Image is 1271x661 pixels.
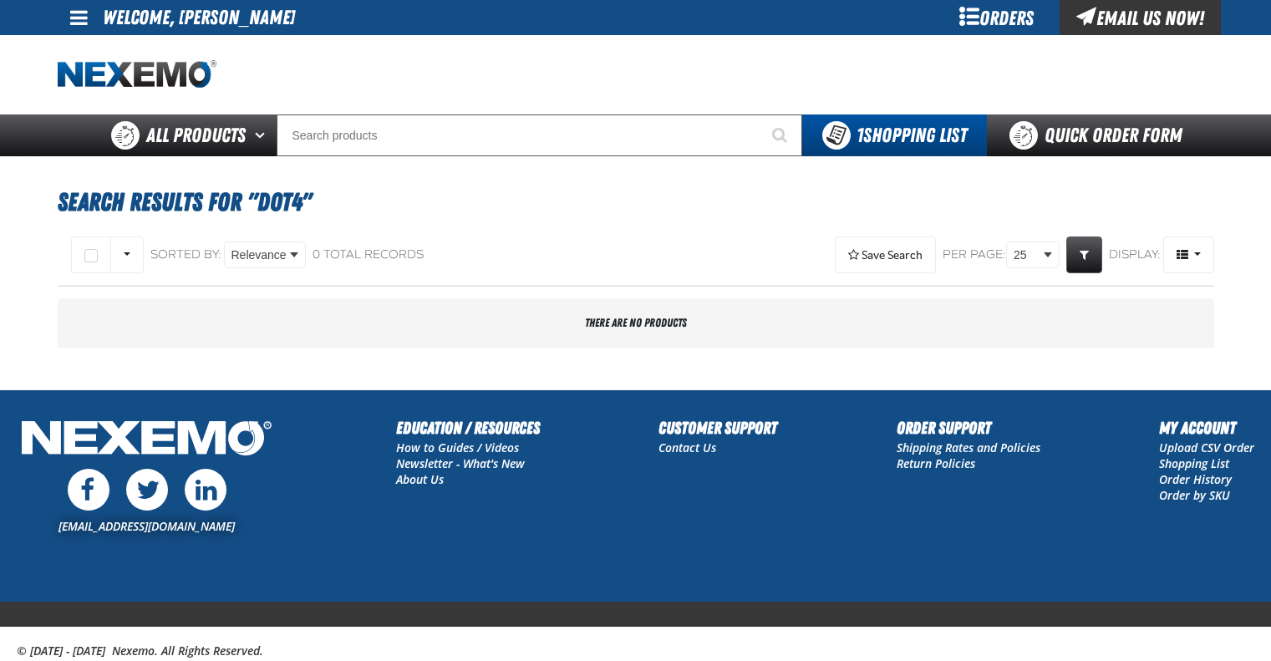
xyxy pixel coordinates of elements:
span: Product Grid Views Toolbar [1164,237,1213,272]
img: Nexemo Logo [17,415,277,465]
h1: Search Results for "dot4" [58,180,1214,225]
span: Display: [1109,247,1161,262]
a: Shipping Rates and Policies [897,440,1040,455]
a: Order History [1159,471,1232,487]
span: Relevance [231,247,287,264]
input: Search [277,114,802,156]
a: Upload CSV Order [1159,440,1254,455]
span: 25 [1014,247,1040,264]
h2: Customer Support [658,415,777,440]
span: Per page: [943,247,1006,263]
a: Order by SKU [1159,487,1230,503]
div: 0 total records [313,247,424,263]
a: Return Policies [897,455,975,471]
a: [EMAIL_ADDRESS][DOMAIN_NAME] [58,518,235,534]
a: About Us [396,471,444,487]
button: Open All Products pages [249,114,277,156]
button: You have 1 Shopping List. Open to view details [802,114,987,156]
span: There are no products [585,316,687,329]
h2: My Account [1159,415,1254,440]
span: Shopping List [857,124,967,147]
strong: 1 [857,124,863,147]
a: Shopping List [1159,455,1229,471]
h2: Order Support [897,415,1040,440]
a: Newsletter - What's New [396,455,525,471]
img: Nexemo logo [58,60,216,89]
a: How to Guides / Videos [396,440,519,455]
button: Product Grid Views Toolbar [1163,236,1214,273]
h2: Education / Resources [396,415,540,440]
a: Quick Order Form [987,114,1213,156]
button: Expand or Collapse Saved Search drop-down to save a search query [835,236,936,273]
button: Start Searching [760,114,802,156]
a: Expand or Collapse Grid Filters [1066,236,1102,273]
span: All Products [146,120,246,150]
span: Sorted By: [150,247,221,262]
span: Save Search [862,248,923,262]
a: Contact Us [658,440,716,455]
button: Rows selection options [110,236,144,273]
a: Home [58,60,216,89]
